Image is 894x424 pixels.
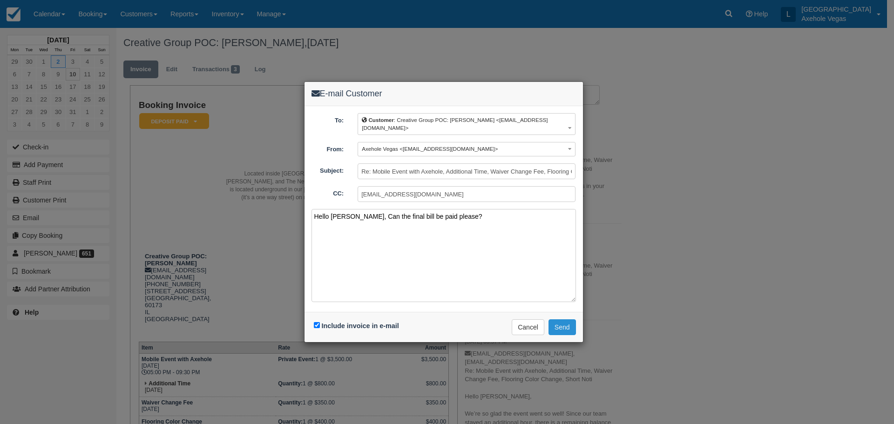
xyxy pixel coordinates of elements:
[358,142,576,156] button: Axehole Vegas <[EMAIL_ADDRESS][DOMAIN_NAME]>
[512,319,544,335] button: Cancel
[305,142,351,154] label: From:
[362,146,498,152] span: Axehole Vegas <[EMAIL_ADDRESS][DOMAIN_NAME]>
[368,117,393,123] b: Customer
[305,163,351,175] label: Subject:
[322,322,399,330] label: Include invoice in e-mail
[305,113,351,125] label: To:
[362,117,548,131] span: : Creative Group POC: [PERSON_NAME] <[EMAIL_ADDRESS][DOMAIN_NAME]>
[549,319,576,335] button: Send
[358,113,576,135] button: Customer: Creative Group POC: [PERSON_NAME] <[EMAIL_ADDRESS][DOMAIN_NAME]>
[305,186,351,198] label: CC:
[312,89,576,99] h4: E-mail Customer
